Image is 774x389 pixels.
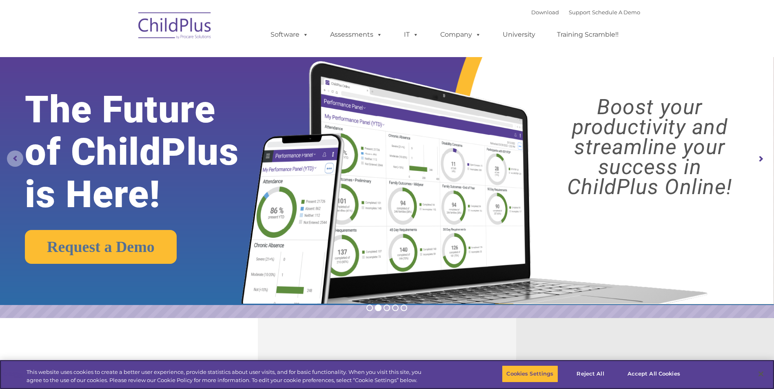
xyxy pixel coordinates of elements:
a: Company [432,27,489,43]
button: Reject All [565,365,616,382]
a: University [495,27,543,43]
div: This website uses cookies to create a better user experience, provide statistics about user visit... [27,368,426,384]
a: IT [396,27,427,43]
a: Training Scramble!! [549,27,627,43]
a: Request a Demo [25,230,177,264]
a: Schedule A Demo [592,9,640,15]
button: Cookies Settings [502,365,558,382]
rs-layer: Boost your productivity and streamline your success in ChildPlus Online! [535,97,765,197]
font: | [531,9,640,15]
a: Download [531,9,559,15]
span: Phone number [113,87,148,93]
img: ChildPlus by Procare Solutions [134,7,216,47]
rs-layer: The Future of ChildPlus is Here! [25,88,272,216]
a: Support [569,9,590,15]
button: Close [752,365,770,383]
button: Accept All Cookies [623,365,685,382]
span: Last name [113,54,138,60]
a: Assessments [322,27,390,43]
a: Software [262,27,317,43]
